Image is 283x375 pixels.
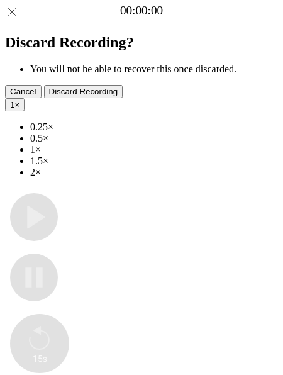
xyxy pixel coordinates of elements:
[30,155,278,167] li: 1.5×
[10,100,14,109] span: 1
[30,167,278,178] li: 2×
[30,133,278,144] li: 0.5×
[30,144,278,155] li: 1×
[120,4,163,18] a: 00:00:00
[5,98,25,111] button: 1×
[44,85,123,98] button: Discard Recording
[5,85,42,98] button: Cancel
[30,121,278,133] li: 0.25×
[5,34,278,51] h2: Discard Recording?
[30,64,278,75] li: You will not be able to recover this once discarded.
